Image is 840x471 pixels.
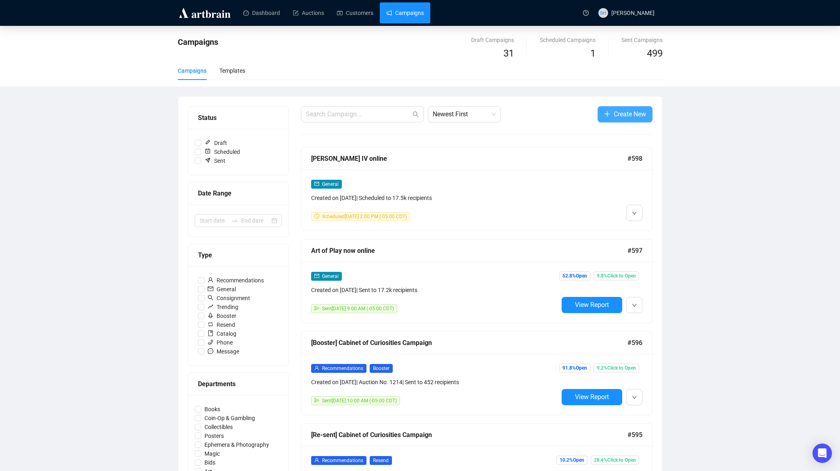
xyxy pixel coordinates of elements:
[311,338,627,348] div: [Booster] Cabinet of Curiosities Campaign
[306,109,411,119] input: Search Campaign...
[594,364,639,372] span: 9.2% Click to Open
[208,277,213,283] span: user
[208,304,213,309] span: rise
[201,431,227,440] span: Posters
[204,294,253,303] span: Consignment
[433,107,496,122] span: Newest First
[208,322,213,327] span: retweet
[201,440,272,449] span: Ephemera & Photography
[575,301,609,309] span: View Report
[201,458,219,467] span: Bids
[604,111,611,117] span: plus
[386,2,424,23] a: Campaigns
[301,147,653,231] a: [PERSON_NAME] IV online#598mailGeneralCreated on [DATE]| Scheduled to 17.5k recipientsclock-circl...
[311,378,558,387] div: Created on [DATE] | Auction No. 1214 | Sent to 452 recipients
[632,395,637,400] span: down
[311,193,558,202] div: Created on [DATE] | Scheduled to 17.5k recipients
[200,216,228,225] input: Start date
[232,217,238,224] span: to
[314,181,319,186] span: mail
[583,10,589,16] span: question-circle
[611,10,655,16] span: [PERSON_NAME]
[219,66,245,75] div: Templates
[600,9,606,17] span: SH
[208,295,213,301] span: search
[413,111,419,118] span: search
[201,414,258,423] span: Coin-Op & Gambling
[314,306,319,311] span: send
[311,430,627,440] div: [Re-sent] Cabinet of Curiosities Campaign
[208,339,213,345] span: phone
[314,214,319,219] span: clock-circle
[322,214,407,219] span: Scheduled [DATE] 2:00 PM (-05:00 CDT)
[201,449,223,458] span: Magic
[301,331,653,415] a: [Booster] Cabinet of Curiosities Campaign#596userRecommendationsBoosterCreated on [DATE]| Auction...
[208,348,213,354] span: message
[627,338,642,348] span: #596
[647,48,663,59] span: 499
[562,389,622,405] button: View Report
[632,211,637,216] span: down
[540,36,596,44] div: Scheduled Campaigns
[204,285,239,294] span: General
[293,2,324,23] a: Auctions
[198,379,279,389] div: Departments
[559,364,590,372] span: 91.8% Open
[201,156,229,165] span: Sent
[204,303,242,311] span: Trending
[314,398,319,403] span: send
[621,36,663,44] div: Sent Campaigns
[322,398,397,404] span: Sent [DATE] 10:00 AM (-05:00 CDT)
[198,188,279,198] div: Date Range
[232,217,238,224] span: swap-right
[562,297,622,313] button: View Report
[591,456,639,465] span: 28.4% Click to Open
[204,347,242,356] span: Message
[311,246,627,256] div: Art of Play now online
[590,48,596,59] span: 1
[243,2,280,23] a: Dashboard
[311,286,558,294] div: Created on [DATE] | Sent to 17.2k recipients
[208,313,213,318] span: rocket
[314,458,319,463] span: user
[178,66,206,75] div: Campaigns
[201,139,230,147] span: Draft
[204,320,238,329] span: Resend
[204,311,240,320] span: Booster
[208,330,213,336] span: book
[337,2,373,23] a: Customers
[614,109,646,119] span: Create New
[178,37,218,47] span: Campaigns
[198,113,279,123] div: Status
[627,153,642,164] span: #598
[241,216,270,225] input: End date
[301,239,653,323] a: Art of Play now online#597mailGeneralCreated on [DATE]| Sent to 17.2k recipientssendSent[DATE] 9:...
[314,273,319,278] span: mail
[201,423,236,431] span: Collectibles
[370,456,392,465] span: Resend
[204,276,267,285] span: Recommendations
[594,271,639,280] span: 9.8% Click to Open
[311,153,627,164] div: [PERSON_NAME] IV online
[813,444,832,463] div: Open Intercom Messenger
[201,147,243,156] span: Scheduled
[198,250,279,260] div: Type
[471,36,514,44] div: Draft Campaigns
[314,366,319,370] span: user
[208,286,213,292] span: mail
[627,246,642,256] span: #597
[575,393,609,401] span: View Report
[204,329,240,338] span: Catalog
[322,366,363,371] span: Recommendations
[632,303,637,308] span: down
[322,181,339,187] span: General
[178,6,232,19] img: logo
[598,106,653,122] button: Create New
[322,273,339,279] span: General
[503,48,514,59] span: 31
[204,338,236,347] span: Phone
[322,458,363,463] span: Recommendations
[627,430,642,440] span: #595
[556,456,587,465] span: 10.2% Open
[322,306,394,311] span: Sent [DATE] 9:00 AM (-05:00 CDT)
